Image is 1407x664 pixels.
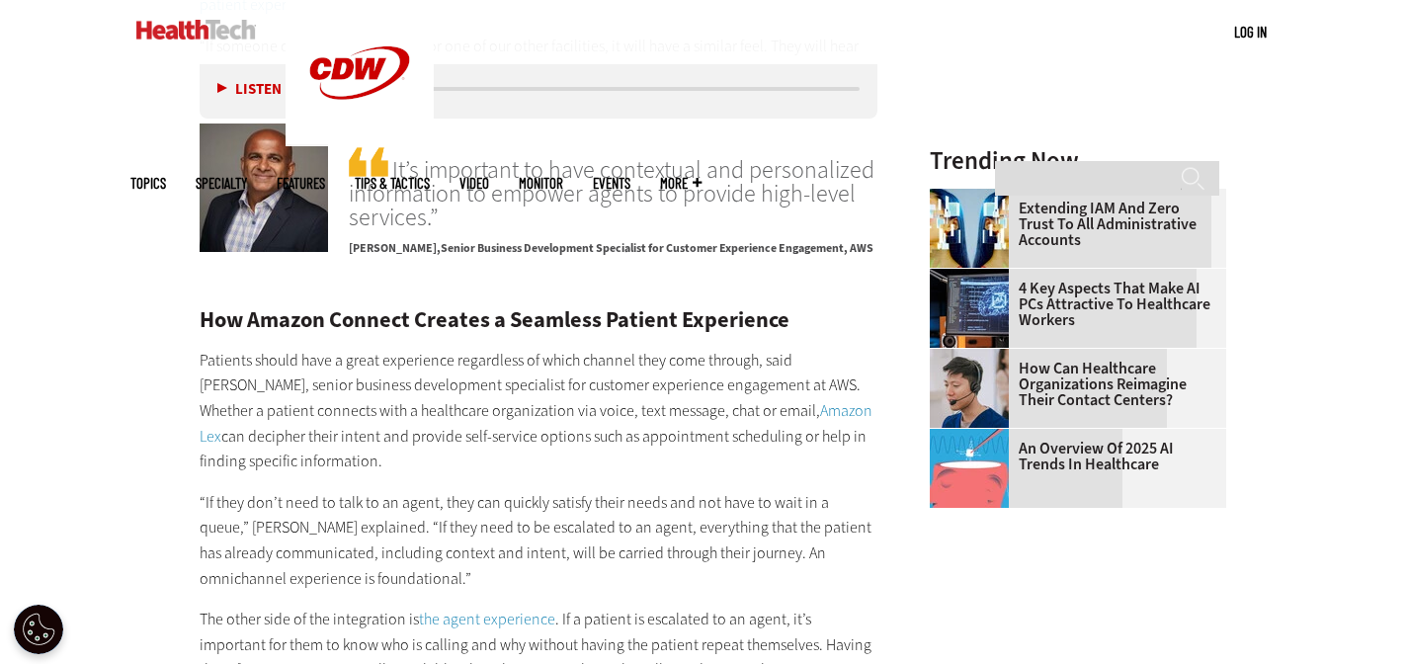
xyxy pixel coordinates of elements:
[660,176,702,191] span: More
[930,429,1019,445] a: illustration of computer chip being put inside head with waves
[349,143,877,229] span: It’s important to have contextual and personalized information to empower agents to provide high-...
[930,441,1214,472] a: An Overview of 2025 AI Trends in Healthcare
[930,429,1009,508] img: illustration of computer chip being put inside head with waves
[930,349,1009,428] img: Healthcare contact center
[136,20,256,40] img: Home
[930,148,1226,173] h3: Trending Now
[200,348,877,474] p: Patients should have a great experience regardless of which channel they come through, said [PERS...
[930,269,1009,348] img: Desktop monitor with brain AI concept
[419,609,555,629] a: the agent experience
[349,229,877,258] p: Senior Business Development Specialist for Customer Experience Engagement, AWS
[459,176,489,191] a: Video
[130,176,166,191] span: Topics
[286,130,434,151] a: CDW
[355,176,430,191] a: Tips & Tactics
[200,490,877,591] p: “If they don’t need to talk to an agent, they can quickly satisfy their needs and not have to wai...
[930,201,1214,248] a: Extending IAM and Zero Trust to All Administrative Accounts
[14,605,63,654] div: Cookie Settings
[930,349,1019,365] a: Healthcare contact center
[14,605,63,654] button: Open Preferences
[930,189,1019,205] a: abstract image of woman with pixelated face
[1234,22,1267,42] div: User menu
[277,176,325,191] a: Features
[593,176,630,191] a: Events
[519,176,563,191] a: MonITor
[1234,23,1267,41] a: Log in
[930,361,1214,408] a: How Can Healthcare Organizations Reimagine Their Contact Centers?
[930,281,1214,328] a: 4 Key Aspects That Make AI PCs Attractive to Healthcare Workers
[930,269,1019,285] a: Desktop monitor with brain AI concept
[349,240,441,256] span: [PERSON_NAME]
[930,189,1009,268] img: abstract image of woman with pixelated face
[196,176,247,191] span: Specialty
[200,400,872,447] a: Amazon Lex
[200,309,877,331] h2: How Amazon Connect Creates a Seamless Patient Experience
